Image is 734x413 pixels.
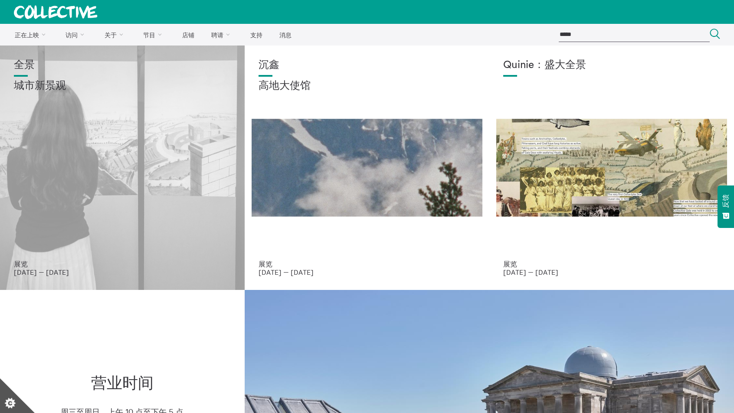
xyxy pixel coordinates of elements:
[14,60,35,70] font: 全景
[174,24,202,46] a: 店铺
[14,268,69,276] font: [DATE] — [DATE]
[204,24,241,46] a: 聘请
[242,24,270,46] a: 支持
[722,194,729,208] font: 反馈
[211,31,223,39] font: 聘请
[259,268,314,276] font: [DATE] — [DATE]
[503,268,558,276] font: [DATE] — [DATE]
[259,60,279,70] font: 沉鑫
[250,31,262,39] font: 支持
[718,185,734,228] button: 反馈 - 显示调查
[503,260,517,268] font: 展览
[259,260,272,268] font: 展览
[58,24,95,46] a: 访问
[489,46,734,290] a: 乔西·瓦利 Quinie：盛大全景 展览 [DATE] — [DATE]
[91,376,154,391] font: 营业时间
[259,81,311,91] font: 高地大使馆
[7,24,56,46] a: 正在上映
[279,31,292,39] font: 消息
[272,24,299,46] a: 消息
[182,31,194,39] font: 店铺
[14,81,66,91] font: 城市新景观
[143,31,155,39] font: 节目
[15,31,39,39] font: 正在上映
[503,60,586,70] font: Quinie：盛大全景
[105,31,117,39] font: 关于
[136,24,173,46] a: 节目
[97,24,134,46] a: 关于
[66,31,78,39] font: 访问
[14,260,28,268] font: 展览
[245,46,489,290] a: 太阳能轮 17 沉鑫 高地大使馆 展览 [DATE] — [DATE]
